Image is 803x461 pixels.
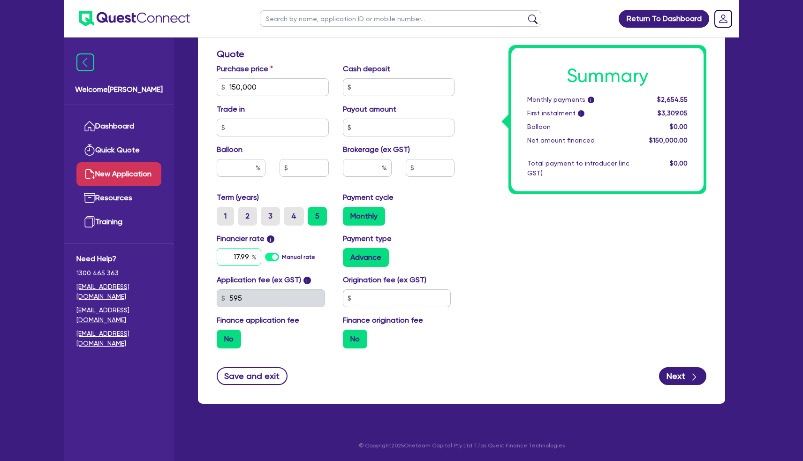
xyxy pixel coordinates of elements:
img: quick-quote [84,144,95,156]
label: 5 [308,207,327,226]
div: Total payment to introducer (inc GST) [520,159,636,178]
span: $0.00 [670,159,688,167]
label: Finance application fee [217,315,299,326]
button: Next [659,367,706,385]
div: First instalment [520,108,636,118]
div: Net amount financed [520,136,636,145]
label: Balloon [217,144,242,155]
h3: Quote [217,48,455,60]
a: Dashboard [76,114,161,138]
label: Advance [343,248,389,267]
span: i [303,277,311,284]
img: resources [84,192,95,204]
a: [EMAIL_ADDRESS][DOMAIN_NAME] [76,305,161,325]
a: Quick Quote [76,138,161,162]
label: Payment type [343,233,392,244]
label: Cash deposit [343,63,390,75]
label: No [343,330,367,348]
label: Term (years) [217,192,259,203]
label: Finance origination fee [343,315,423,326]
label: Brokerage (ex GST) [343,144,410,155]
label: 1 [217,207,234,226]
label: Manual rate [282,253,315,261]
a: Training [76,210,161,234]
label: Financier rate [217,233,274,244]
img: training [84,216,95,227]
a: [EMAIL_ADDRESS][DOMAIN_NAME] [76,329,161,348]
img: new-application [84,168,95,180]
input: Search by name, application ID or mobile number... [260,10,541,27]
label: 2 [238,207,257,226]
p: © Copyright 2025 Oneteam Capital Pty Ltd T/as Quest Finance Technologies [191,441,732,450]
a: Return To Dashboard [619,10,709,28]
div: Balloon [520,122,636,132]
a: Resources [76,186,161,210]
label: Origination fee (ex GST) [343,274,426,286]
h1: Summary [527,65,688,87]
span: $150,000.00 [649,136,688,144]
img: quest-connect-logo-blue [79,11,190,26]
span: Need Help? [76,253,161,265]
label: Payment cycle [343,192,394,203]
button: Save and exit [217,367,288,385]
a: [EMAIL_ADDRESS][DOMAIN_NAME] [76,282,161,302]
label: Monthly [343,207,385,226]
span: $0.00 [670,123,688,130]
a: Dropdown toggle [711,7,735,31]
label: Trade in [217,104,245,115]
span: i [588,97,594,104]
label: No [217,330,241,348]
span: i [578,111,584,117]
label: Payout amount [343,104,396,115]
label: 3 [261,207,280,226]
div: Monthly payments [520,95,636,105]
a: New Application [76,162,161,186]
img: icon-menu-close [76,53,94,71]
label: 4 [284,207,304,226]
label: Application fee (ex GST) [217,274,301,286]
label: Purchase price [217,63,273,75]
span: $2,654.55 [657,96,688,103]
span: 1300 465 363 [76,268,161,278]
span: Welcome [PERSON_NAME] [75,84,163,95]
span: i [267,235,274,243]
span: $3,309.05 [658,109,688,117]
